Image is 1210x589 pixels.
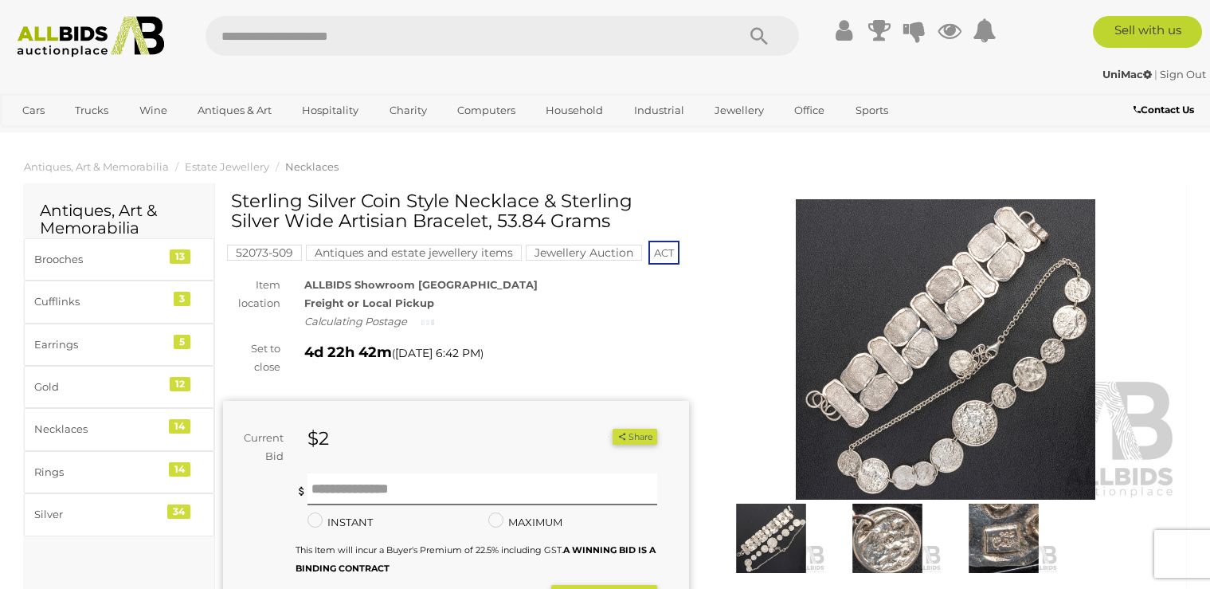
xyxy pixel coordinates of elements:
[1134,101,1198,119] a: Contact Us
[24,408,214,450] a: Necklaces 14
[395,346,480,360] span: [DATE] 6:42 PM
[304,344,392,361] strong: 4d 22h 42m
[24,366,214,408] a: Gold 12
[307,513,373,532] label: INSTANT
[65,97,119,124] a: Trucks
[24,324,214,366] a: Earrings 5
[24,451,214,493] a: Rings 14
[624,97,695,124] a: Industrial
[174,292,190,306] div: 3
[170,377,190,391] div: 12
[169,462,190,477] div: 14
[1102,68,1152,80] strong: UniMac
[613,429,656,446] button: Share
[9,16,172,57] img: Allbids.com.au
[296,544,656,574] b: A WINNING BID IS A BINDING CONTRACT
[227,245,302,261] mark: 52073-509
[1160,68,1206,80] a: Sign Out
[307,427,329,450] strong: $2
[285,160,339,173] a: Necklaces
[223,429,296,466] div: Current Bid
[187,97,282,124] a: Antiques & Art
[34,336,166,354] div: Earrings
[304,315,407,328] i: Calculating Postage
[713,199,1179,500] img: Sterling Silver Coin Style Necklace & Sterling Silver Wide Artisian Bracelet, 53.84 Grams
[231,191,685,232] h1: Sterling Silver Coin Style Necklace & Sterling Silver Wide Artisian Bracelet, 53.84 Grams
[34,463,166,481] div: Rings
[34,378,166,396] div: Gold
[845,97,899,124] a: Sports
[306,245,522,261] mark: Antiques and estate jewellery items
[535,97,613,124] a: Household
[211,276,292,313] div: Item location
[170,249,190,264] div: 13
[648,241,679,265] span: ACT
[34,250,166,269] div: Brooches
[174,335,190,349] div: 5
[167,505,190,519] div: 34
[784,97,835,124] a: Office
[129,97,178,124] a: Wine
[292,97,369,124] a: Hospitality
[12,124,146,150] a: [GEOGRAPHIC_DATA]
[447,97,526,124] a: Computers
[296,544,656,574] small: This Item will incur a Buyer's Premium of 22.5% including GST.
[392,347,484,359] span: ( )
[40,202,198,237] h2: Antiques, Art & Memorabilia
[24,493,214,536] a: Silver 34
[526,246,642,259] a: Jewellery Auction
[34,293,166,311] div: Cufflinks
[421,318,434,327] img: small-loading.gif
[304,278,538,291] strong: ALLBIDS Showroom [GEOGRAPHIC_DATA]
[34,505,166,524] div: Silver
[488,513,562,532] label: MAXIMUM
[526,245,642,261] mark: Jewellery Auction
[950,504,1058,574] img: Sterling Silver Coin Style Necklace & Sterling Silver Wide Artisian Bracelet, 53.84 Grams
[1134,104,1194,116] b: Contact Us
[833,504,942,574] img: Sterling Silver Coin Style Necklace & Sterling Silver Wide Artisian Bracelet, 53.84 Grams
[594,429,610,445] li: Watch this item
[185,160,269,173] a: Estate Jewellery
[211,340,292,377] div: Set to close
[717,504,825,574] img: Sterling Silver Coin Style Necklace & Sterling Silver Wide Artisian Bracelet, 53.84 Grams
[227,246,302,259] a: 52073-509
[704,97,774,124] a: Jewellery
[1154,68,1157,80] span: |
[34,420,166,438] div: Necklaces
[169,419,190,434] div: 14
[12,97,55,124] a: Cars
[306,246,522,259] a: Antiques and estate jewellery items
[304,296,434,309] strong: Freight or Local Pickup
[379,97,437,124] a: Charity
[24,160,169,173] a: Antiques, Art & Memorabilia
[719,16,799,56] button: Search
[1102,68,1154,80] a: UniMac
[24,281,214,323] a: Cufflinks 3
[24,238,214,281] a: Brooches 13
[1093,16,1202,48] a: Sell with us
